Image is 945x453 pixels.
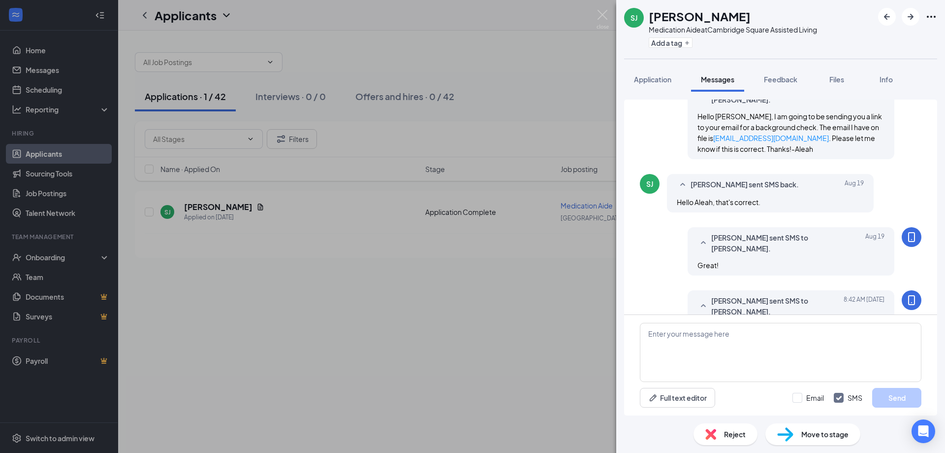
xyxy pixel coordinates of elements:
[634,75,671,84] span: Application
[845,179,864,191] span: Aug 19
[880,75,893,84] span: Info
[872,388,921,408] button: Send
[925,11,937,23] svg: Ellipses
[684,40,690,46] svg: Plus
[649,25,817,35] div: Medication Aide at Cambridge Square Assisted Living
[829,75,844,84] span: Files
[677,198,760,207] span: Hello Aleah, that's correct.
[646,179,653,189] div: SJ
[906,294,917,306] svg: MobileSms
[905,11,916,23] svg: ArrowRight
[649,37,693,48] button: PlusAdd a tag
[801,429,849,440] span: Move to stage
[697,300,709,312] svg: SmallChevronUp
[906,231,917,243] svg: MobileSms
[630,13,637,23] div: SJ
[701,75,734,84] span: Messages
[902,8,919,26] button: ArrowRight
[691,179,799,191] span: [PERSON_NAME] sent SMS back.
[912,419,935,443] div: Open Intercom Messenger
[865,232,884,254] span: Aug 19
[649,8,751,25] h1: [PERSON_NAME]
[881,11,893,23] svg: ArrowLeftNew
[878,8,896,26] button: ArrowLeftNew
[711,232,840,254] span: [PERSON_NAME] sent SMS to [PERSON_NAME].
[844,295,884,317] span: [DATE] 8:42 AM
[711,295,840,317] span: [PERSON_NAME] sent SMS to [PERSON_NAME].
[697,237,709,249] svg: SmallChevronUp
[648,393,658,403] svg: Pen
[724,429,746,440] span: Reject
[697,261,719,270] span: Great!
[764,75,797,84] span: Feedback
[697,112,882,153] span: Hello [PERSON_NAME], I am going to be sending you a link to your email for a background check. Th...
[640,388,715,408] button: Full text editorPen
[713,134,829,142] a: [EMAIL_ADDRESS][DOMAIN_NAME]
[677,179,689,191] svg: SmallChevronUp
